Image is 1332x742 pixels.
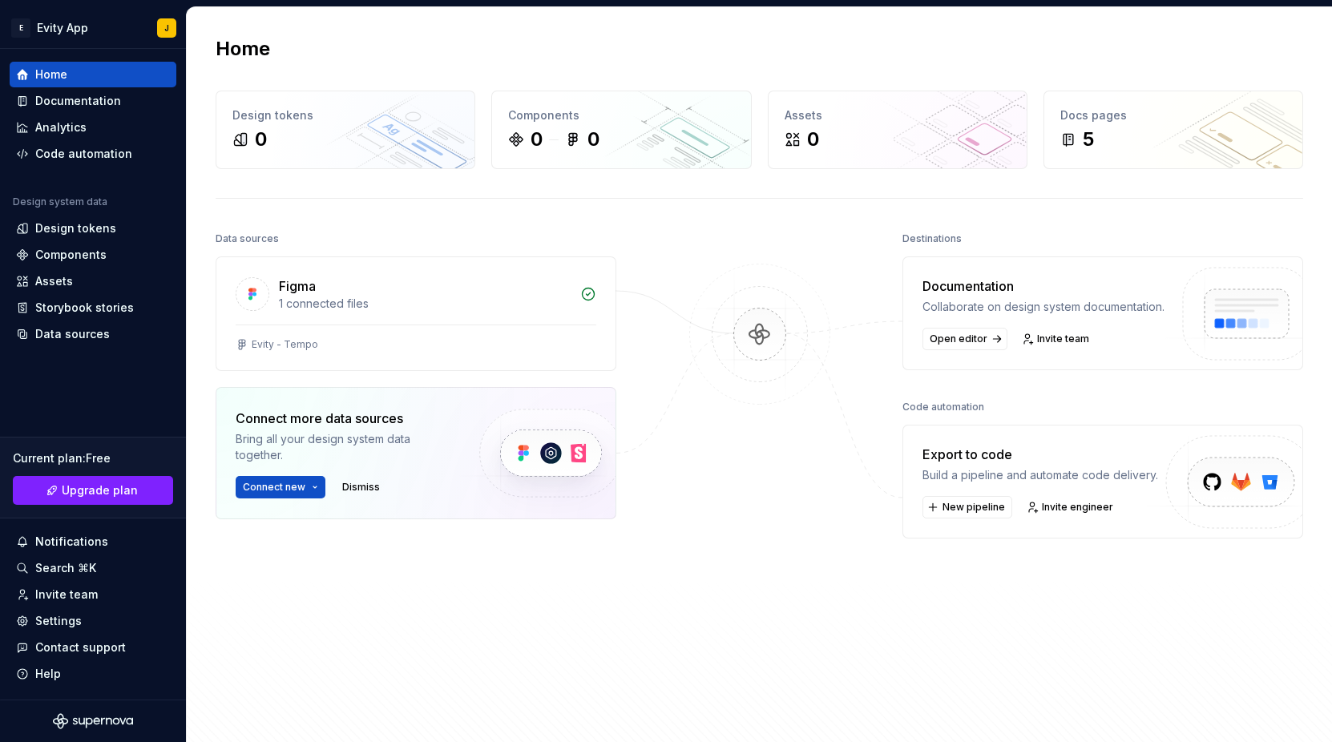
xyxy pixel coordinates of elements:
a: Documentation [10,88,176,114]
div: Bring all your design system data together. [236,431,452,463]
div: Components [508,107,734,123]
div: Storybook stories [35,300,134,316]
div: 0 [531,127,543,152]
span: Connect new [243,481,305,494]
button: EEvity AppJ [3,10,183,45]
div: 1 connected files [279,296,571,312]
div: Export to code [922,445,1158,464]
button: Dismiss [335,476,387,498]
a: Figma1 connected filesEvity - Tempo [216,256,616,371]
span: New pipeline [942,501,1005,514]
div: Collaborate on design system documentation. [922,299,1164,315]
div: J [164,22,169,34]
a: Docs pages5 [1043,91,1303,169]
a: Home [10,62,176,87]
a: Assets [10,268,176,294]
a: Invite team [10,582,176,607]
div: Docs pages [1060,107,1286,123]
a: Components00 [491,91,751,169]
div: Search ⌘K [35,560,96,576]
span: Upgrade plan [62,482,138,498]
span: Invite team [1037,333,1089,345]
div: Notifications [35,534,108,550]
a: Invite engineer [1022,496,1120,518]
a: Data sources [10,321,176,347]
a: Settings [10,608,176,634]
div: Invite team [35,587,98,603]
div: Design tokens [35,220,116,236]
button: New pipeline [922,496,1012,518]
a: Analytics [10,115,176,140]
div: Current plan : Free [13,450,173,466]
div: Components [35,247,107,263]
a: Open editor [922,328,1007,350]
div: Data sources [216,228,279,250]
h2: Home [216,36,270,62]
button: Notifications [10,529,176,554]
div: Design tokens [232,107,458,123]
button: Search ⌘K [10,555,176,581]
a: Components [10,242,176,268]
div: Settings [35,613,82,629]
span: Invite engineer [1042,501,1113,514]
div: Code automation [902,396,984,418]
div: Data sources [35,326,110,342]
div: Connect more data sources [236,409,452,428]
a: Storybook stories [10,295,176,321]
div: Documentation [35,93,121,109]
div: Evity - Tempo [252,338,318,351]
a: Assets0 [768,91,1027,169]
div: E [11,18,30,38]
a: Invite team [1017,328,1096,350]
div: Help [35,666,61,682]
div: 5 [1083,127,1094,152]
div: Analytics [35,119,87,135]
div: Figma [279,276,316,296]
button: Help [10,661,176,687]
div: Home [35,67,67,83]
button: Contact support [10,635,176,660]
div: Build a pipeline and automate code delivery. [922,467,1158,483]
button: Connect new [236,476,325,498]
span: Open editor [930,333,987,345]
span: Dismiss [342,481,380,494]
svg: Supernova Logo [53,713,133,729]
div: Contact support [35,639,126,655]
a: Upgrade plan [13,476,173,505]
a: Design tokens0 [216,91,475,169]
div: 0 [807,127,819,152]
a: Code automation [10,141,176,167]
div: Code automation [35,146,132,162]
a: Design tokens [10,216,176,241]
div: 0 [587,127,599,152]
div: Assets [785,107,1011,123]
div: Documentation [922,276,1164,296]
div: Assets [35,273,73,289]
div: Evity App [37,20,88,36]
div: Design system data [13,196,107,208]
div: Destinations [902,228,962,250]
div: 0 [255,127,267,152]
